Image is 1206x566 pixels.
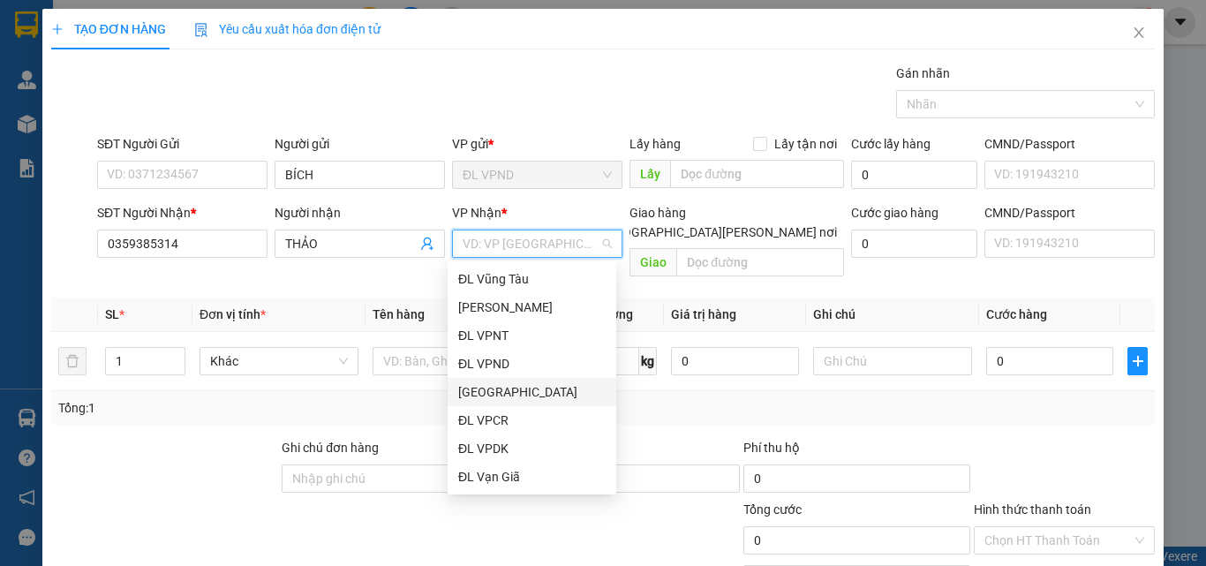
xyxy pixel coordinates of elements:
[51,22,166,36] span: TẠO ĐƠN HÀNG
[448,434,616,463] div: ĐL VPDK
[275,203,445,223] div: Người nhận
[452,134,622,154] div: VP gửi
[767,134,844,154] span: Lấy tận nơi
[448,265,616,293] div: ĐL Vũng Tàu
[194,23,208,37] img: icon
[170,363,181,374] span: down
[670,160,844,188] input: Dọc đường
[448,293,616,321] div: ĐL DUY
[851,230,977,258] input: Cước giao hàng
[373,347,531,375] input: VD: Bàn, Ghế
[282,441,379,455] label: Ghi chú đơn hàng
[596,223,844,242] span: [GEOGRAPHIC_DATA][PERSON_NAME] nơi
[170,351,181,361] span: up
[984,134,1155,154] div: CMND/Passport
[275,134,445,154] div: Người gửi
[165,361,185,374] span: Decrease Value
[458,354,606,374] div: ĐL VPND
[851,206,938,220] label: Cước giao hàng
[676,248,844,276] input: Dọc đường
[463,162,612,188] span: ĐL VPND
[458,298,606,317] div: [PERSON_NAME]
[282,464,509,493] input: Ghi chú đơn hàng
[420,237,434,251] span: user-add
[448,321,616,350] div: ĐL VPNT
[458,326,606,345] div: ĐL VPNT
[671,347,798,375] input: 0
[194,22,381,36] span: Yêu cầu xuất hóa đơn điện tử
[986,307,1047,321] span: Cước hàng
[58,398,467,418] div: Tổng: 1
[1128,354,1147,368] span: plus
[448,406,616,434] div: ĐL VPCR
[373,307,425,321] span: Tên hàng
[105,307,119,321] span: SL
[851,161,977,189] input: Cước lấy hàng
[448,463,616,491] div: ĐL Vạn Giã
[639,347,657,375] span: kg
[1114,9,1164,58] button: Close
[984,203,1155,223] div: CMND/Passport
[458,411,606,430] div: ĐL VPCR
[671,307,736,321] span: Giá trị hàng
[1127,347,1148,375] button: plus
[458,439,606,458] div: ĐL VPDK
[452,206,501,220] span: VP Nhận
[743,502,802,517] span: Tổng cước
[629,206,686,220] span: Giao hàng
[51,23,64,35] span: plus
[974,502,1091,517] label: Hình thức thanh toán
[629,248,676,276] span: Giao
[458,269,606,289] div: ĐL Vũng Tàu
[629,137,681,151] span: Lấy hàng
[806,298,979,332] th: Ghi chú
[448,378,616,406] div: ĐL Quận 1
[97,134,268,154] div: SĐT Người Gửi
[743,438,970,464] div: Phí thu hộ
[458,467,606,487] div: ĐL Vạn Giã
[448,350,616,378] div: ĐL VPND
[813,347,972,375] input: Ghi Chú
[200,307,266,321] span: Đơn vị tính
[629,160,670,188] span: Lấy
[851,137,931,151] label: Cước lấy hàng
[165,348,185,361] span: Increase Value
[458,382,606,402] div: [GEOGRAPHIC_DATA]
[1132,26,1146,40] span: close
[58,347,87,375] button: delete
[210,348,348,374] span: Khác
[97,203,268,223] div: SĐT Người Nhận
[896,66,950,80] label: Gán nhãn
